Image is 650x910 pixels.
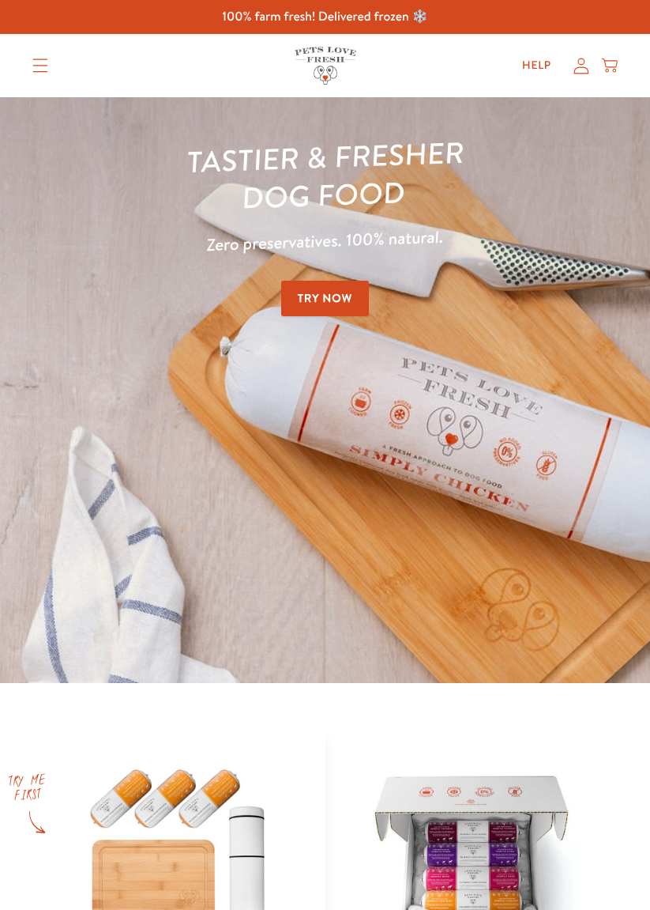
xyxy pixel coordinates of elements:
p: Zero preservatives. 100% natural. [32,217,618,266]
img: Pets Love Fresh [295,47,356,84]
a: Help [509,50,564,81]
summary: Translation missing: en.sections.header.menu [20,46,61,85]
h1: Tastier & fresher dog food [31,128,620,225]
a: Try Now [281,281,370,316]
